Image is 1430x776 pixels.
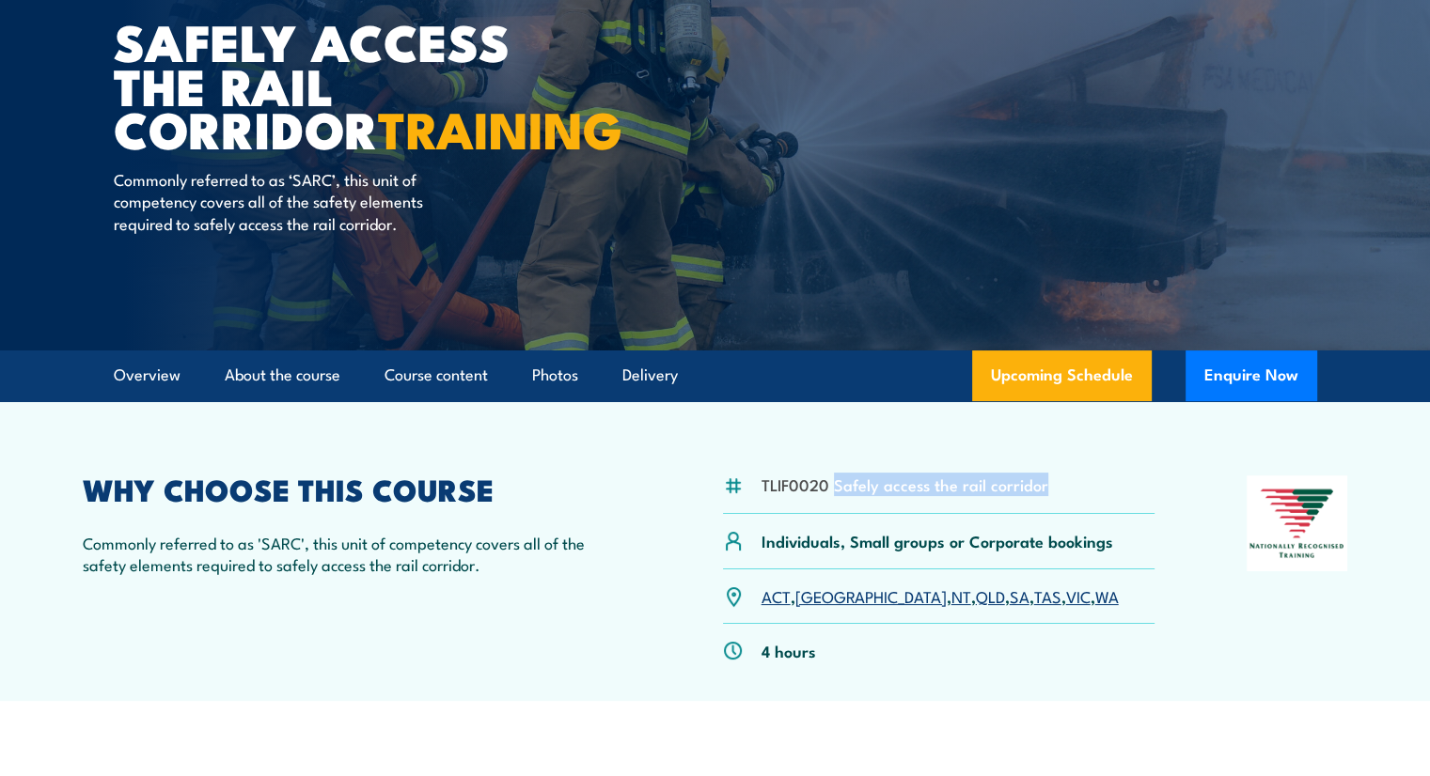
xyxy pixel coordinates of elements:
a: NT [951,584,971,607]
a: Delivery [622,350,678,400]
h2: WHY CHOOSE THIS COURSE [83,475,632,502]
a: [GEOGRAPHIC_DATA] [795,584,947,607]
a: ACT [762,584,791,607]
p: Commonly referred to as ‘SARC’, this unit of competency covers all of the safety elements require... [114,168,457,234]
button: Enquire Now [1186,350,1317,401]
img: Nationally Recognised Training logo. [1247,475,1348,571]
a: WA [1095,584,1119,607]
p: 4 hours [762,640,816,661]
p: Individuals, Small groups or Corporate bookings [762,530,1113,551]
li: TLIF0020 Safely access the rail corridor [762,473,1048,495]
a: QLD [976,584,1005,607]
h1: Safely Access the Rail Corridor [114,19,578,150]
p: Commonly referred to as 'SARC', this unit of competency covers all of the safety elements require... [83,532,632,576]
a: SA [1010,584,1029,607]
a: TAS [1034,584,1061,607]
a: Photos [532,350,578,400]
a: Overview [114,350,181,400]
p: , , , , , , , [762,585,1119,607]
a: About the course [225,350,340,400]
a: VIC [1066,584,1091,607]
a: Upcoming Schedule [972,350,1152,401]
strong: TRAINING [378,88,622,166]
a: Course content [385,350,488,400]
